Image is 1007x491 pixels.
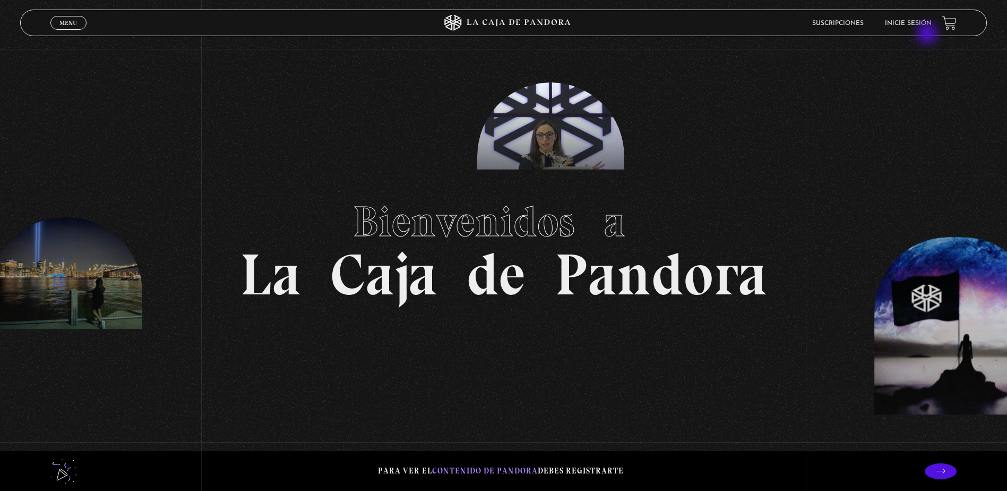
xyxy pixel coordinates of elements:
a: Suscripciones [812,20,864,27]
span: Bienvenidos a [353,196,655,247]
a: Inicie sesión [885,20,932,27]
span: Cerrar [56,29,81,36]
span: Menu [59,20,77,26]
p: Para ver el debes registrarte [378,464,624,478]
h1: La Caja de Pandora [240,187,767,304]
span: contenido de Pandora [432,466,538,476]
a: View your shopping cart [942,16,957,30]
